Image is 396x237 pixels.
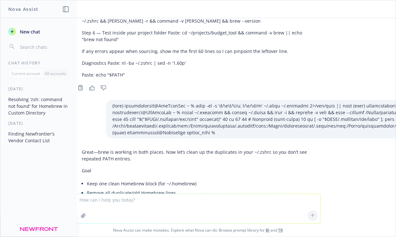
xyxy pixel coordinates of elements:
[6,26,72,37] button: New chat
[87,179,314,188] li: Keep one clean Homebrew block (for ~/.homebrew)
[6,129,72,146] button: Finding Newfrontier's Vendor Contact List
[266,227,270,233] a: BI
[82,149,314,162] p: Great—brew is working in both places. Now let’s clean up the duplicates in your ~/.zshrc so you d...
[82,60,314,66] p: Diagnostics Paste: nl -ba ~/.zshrc | sed -n '1,60p'
[19,42,69,51] input: Search chats
[78,85,83,91] svg: Copy to clipboard
[82,29,314,43] p: Step 6 — Test inside your project folder Paste: cd ~/projects/budget_tool && command -v brew || e...
[3,224,393,237] span: Nova Assist can make mistakes. Explore what Nova can do: Browse prompt library for and
[87,188,314,197] li: Remove all duplicate/old Homebrew lines
[11,71,40,76] p: Current account
[19,28,40,35] span: New chat
[1,121,77,126] div: [DATE]
[82,71,314,78] p: Paste: echo "$PATH"
[278,227,283,233] a: TR
[82,167,314,174] p: Goal
[82,48,314,55] p: If any errors appear when sourcing, show me the first 60 lines so I can pinpoint the leftover line.
[8,6,38,12] h1: Nova Assist
[1,60,77,66] div: Chat History
[45,71,66,76] p: All accounts
[1,86,77,92] div: [DATE]
[6,94,72,118] button: Resolving 'zsh: command not found' for Homebrew in Custom Directory
[98,83,109,92] button: Thumbs down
